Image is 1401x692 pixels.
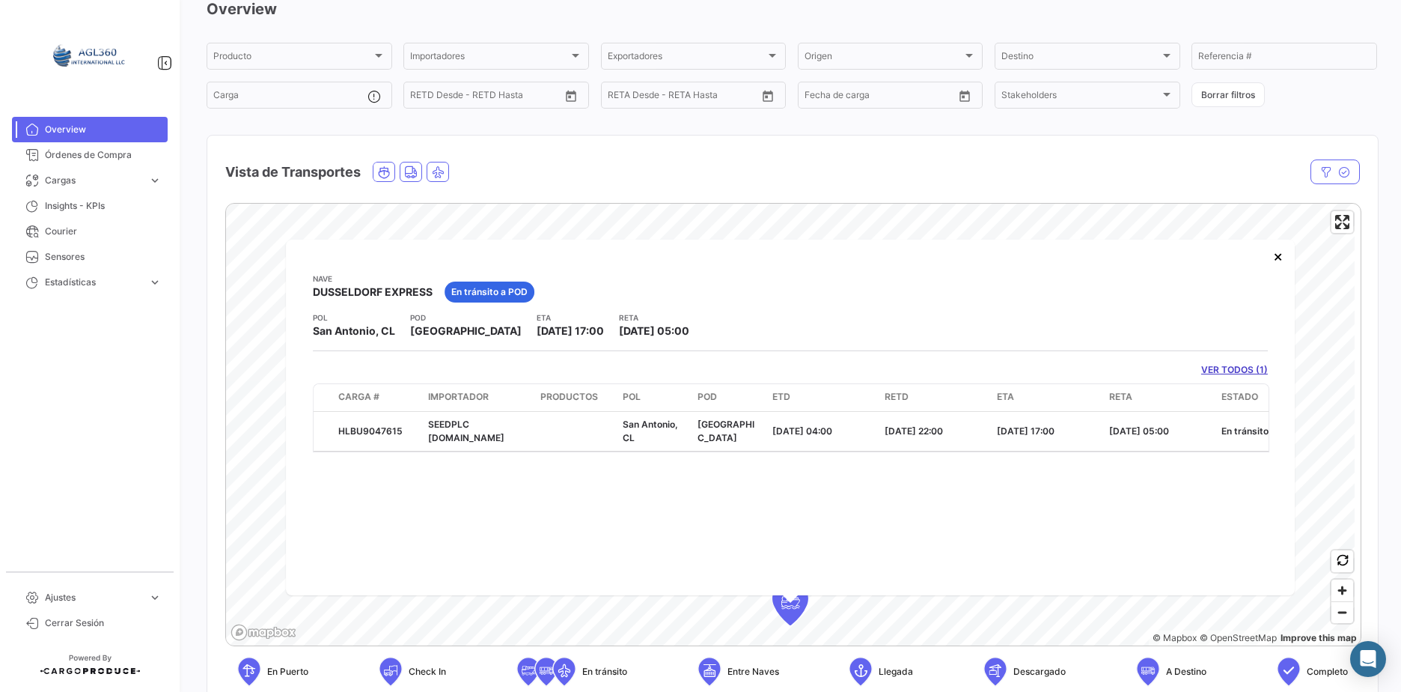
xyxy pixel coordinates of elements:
[52,18,127,93] img: 64a6efb6-309f-488a-b1f1-3442125ebd42.png
[410,53,569,64] span: Importadores
[879,383,991,410] datatable-header-cell: RETD
[537,324,604,337] span: [DATE] 17:00
[427,163,448,181] button: Air
[428,418,504,443] span: SEEDPLC [DOMAIN_NAME]
[1001,53,1160,64] span: Destino
[332,383,422,410] datatable-header-cell: Carga #
[1350,641,1386,677] div: Abrir Intercom Messenger
[448,92,519,103] input: Hasta
[953,85,976,107] button: Open calendar
[313,312,395,324] app-card-info-title: POL
[213,53,372,64] span: Producto
[338,424,416,437] div: HLBU9047615
[540,389,598,403] span: Productos
[1201,363,1268,377] a: VER TODOS (1)
[45,616,162,630] span: Cerrar Sesión
[148,276,162,289] span: expand_more
[231,624,296,641] a: Mapbox logo
[608,92,635,103] input: Desde
[225,162,361,183] h4: Vista de Transportes
[313,273,433,285] app-card-info-title: Nave
[338,389,379,403] span: Carga #
[560,85,582,107] button: Open calendar
[1166,665,1206,679] span: A Destino
[410,92,437,103] input: Desde
[623,389,641,403] span: POL
[1221,425,1298,436] span: En tránsito a POD
[619,324,689,337] span: [DATE] 05:00
[1307,665,1348,679] span: Completo
[313,324,395,339] span: San Antonio, CL
[267,665,308,679] span: En Puerto
[885,425,943,436] span: [DATE] 22:00
[45,174,142,187] span: Cargas
[45,123,162,136] span: Overview
[1153,632,1197,643] a: Mapbox
[422,383,534,410] datatable-header-cell: Importador
[1109,389,1132,403] span: RETA
[410,324,522,339] span: [GEOGRAPHIC_DATA]
[537,312,604,324] app-card-info-title: ETA
[582,665,627,679] span: En tránsito
[45,250,162,264] span: Sensores
[1013,665,1066,679] span: Descargado
[226,204,1355,647] canvas: Map
[410,312,522,324] app-card-info-title: POD
[727,665,779,679] span: Entre Naves
[12,193,168,219] a: Insights - KPIs
[692,383,766,410] datatable-header-cell: POD
[772,389,790,403] span: ETD
[1331,602,1353,623] span: Zoom out
[1103,383,1215,410] datatable-header-cell: RETA
[623,418,678,443] span: San Antonio, CL
[1263,241,1293,271] button: Close popup
[313,285,433,300] span: DUSSELDORF EXPRESS
[608,53,766,64] span: Exportadores
[1331,580,1353,601] button: Zoom in
[12,219,168,244] a: Courier
[1215,383,1309,410] datatable-header-cell: Estado
[534,383,617,410] datatable-header-cell: Productos
[997,425,1054,436] span: [DATE] 17:00
[45,276,142,289] span: Estadísticas
[772,425,832,436] span: [DATE] 04:00
[148,591,162,604] span: expand_more
[1281,632,1357,643] a: Map feedback
[1331,601,1353,623] button: Zoom out
[991,383,1103,410] datatable-header-cell: ETA
[451,285,528,299] span: En tránsito a POD
[45,148,162,162] span: Órdenes de Compra
[879,665,913,679] span: Llegada
[373,163,394,181] button: Ocean
[805,53,963,64] span: Origen
[617,383,692,410] datatable-header-cell: POL
[619,312,689,324] app-card-info-title: RETA
[645,92,717,103] input: Hasta
[12,117,168,142] a: Overview
[428,389,489,403] span: Importador
[698,389,717,403] span: POD
[772,580,808,625] div: Map marker
[148,174,162,187] span: expand_more
[1331,211,1353,233] button: Enter fullscreen
[805,92,831,103] input: Desde
[698,418,754,443] span: [GEOGRAPHIC_DATA]
[842,92,914,103] input: Hasta
[766,383,879,410] datatable-header-cell: ETD
[1200,632,1277,643] a: OpenStreetMap
[997,389,1014,403] span: ETA
[45,591,142,604] span: Ajustes
[885,389,909,403] span: RETD
[12,142,168,168] a: Órdenes de Compra
[757,85,779,107] button: Open calendar
[45,225,162,238] span: Courier
[1001,92,1160,103] span: Stakeholders
[1221,389,1258,403] span: Estado
[12,244,168,270] a: Sensores
[400,163,421,181] button: Land
[45,199,162,213] span: Insights - KPIs
[409,665,446,679] span: Check In
[1109,425,1169,436] span: [DATE] 05:00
